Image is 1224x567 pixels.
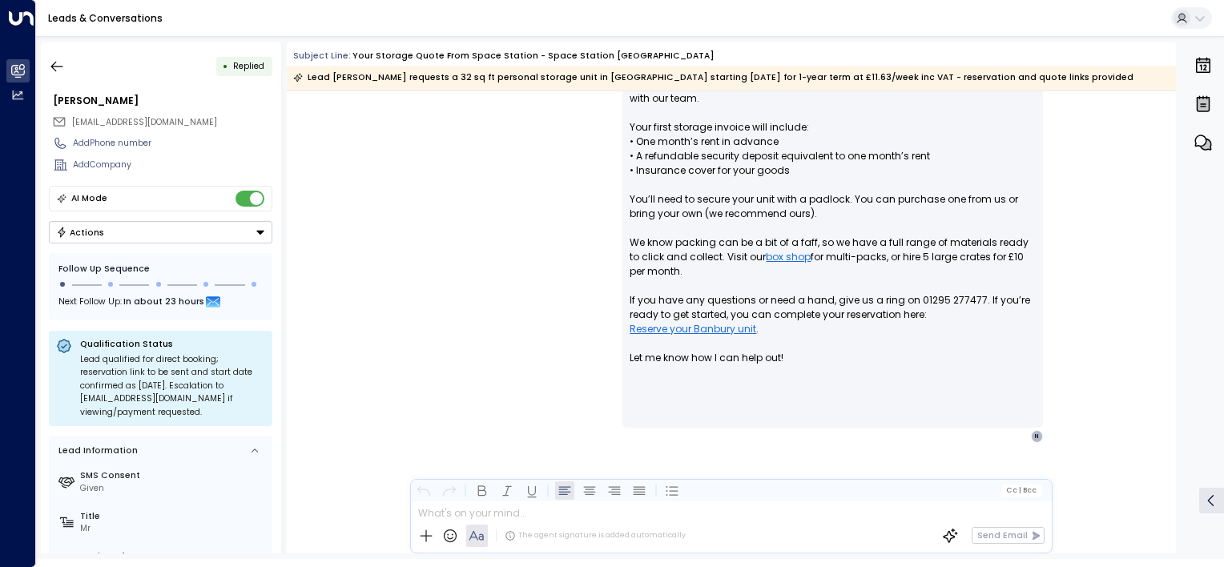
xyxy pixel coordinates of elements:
[414,481,433,500] button: Undo
[73,159,272,171] div: AddCompany
[293,50,351,62] span: Subject Line:
[72,116,217,129] span: none@none.com
[223,55,228,77] div: •
[80,522,268,535] div: Mr
[80,469,268,482] label: SMS Consent
[1006,486,1037,494] span: Cc Bcc
[80,353,265,420] div: Lead qualified for direct booking; reservation link to be sent and start date confirmed as [DATE]...
[49,221,272,243] div: Button group with a nested menu
[123,294,204,312] span: In about 23 hours
[1018,486,1021,494] span: |
[1031,430,1044,443] div: N
[766,250,811,264] a: box shop
[56,227,105,238] div: Actions
[58,294,263,312] div: Next Follow Up:
[80,338,265,350] p: Qualification Status
[80,510,268,523] label: Title
[293,70,1133,86] div: Lead [PERSON_NAME] requests a 32 sq ft personal storage unit in [GEOGRAPHIC_DATA] starting [DATE]...
[54,444,138,457] div: Lead Information
[505,530,686,541] div: The agent signature is added automatically
[1001,485,1041,496] button: Cc|Bcc
[49,221,272,243] button: Actions
[80,550,268,563] label: Region of Interest
[53,94,272,108] div: [PERSON_NAME]
[439,481,458,500] button: Redo
[58,263,263,275] div: Follow Up Sequence
[48,11,163,25] a: Leads & Conversations
[72,116,217,128] span: [EMAIL_ADDRESS][DOMAIN_NAME]
[630,322,756,336] a: Reserve your Banbury unit
[233,60,264,72] span: Replied
[80,482,268,495] div: Given
[73,137,272,150] div: AddPhone number
[352,50,715,62] div: Your storage quote from Space Station - Space Station [GEOGRAPHIC_DATA]
[71,191,107,207] div: AI Mode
